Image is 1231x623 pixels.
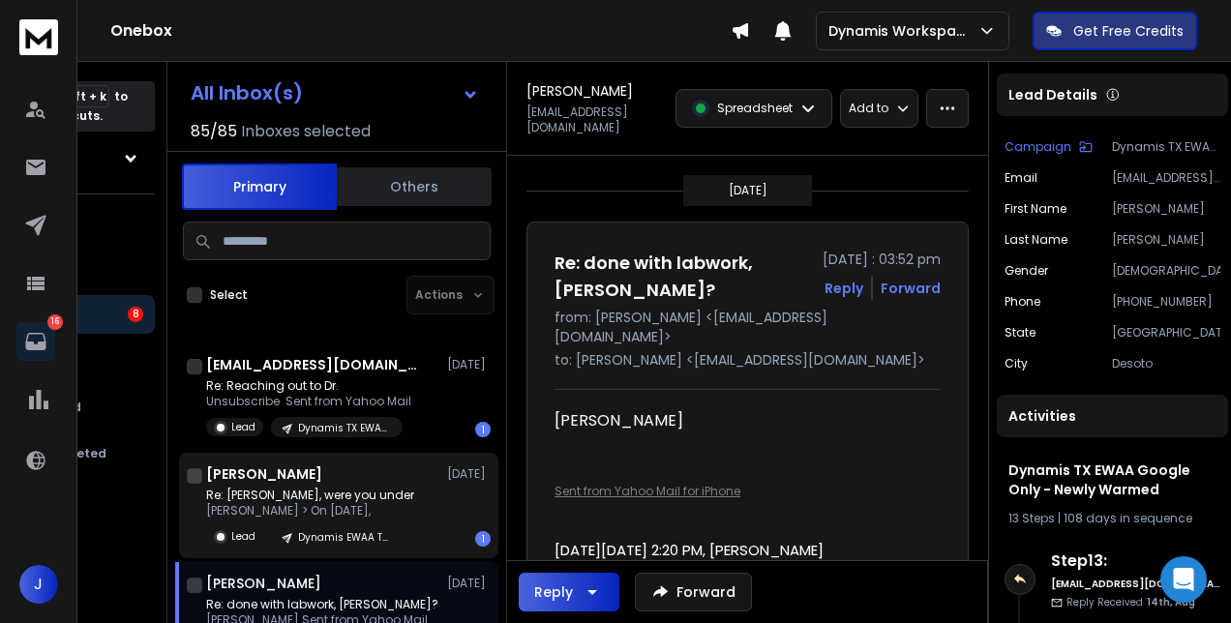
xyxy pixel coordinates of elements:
h1: Dynamis TX EWAA Google Only - Newly Warmed [1008,460,1216,499]
button: Get Free Credits [1033,12,1197,50]
p: [DATE] [729,183,767,198]
p: Re: done with labwork, [PERSON_NAME]? [206,597,438,612]
p: Lead Details [1008,85,1097,104]
button: Forward [635,573,752,611]
p: [EMAIL_ADDRESS][DOMAIN_NAME] [526,104,664,135]
p: Last Name [1005,232,1067,248]
p: Unsubscribe Sent from Yahoo Mail [206,394,411,409]
p: [DATE] : 03:52 pm [823,250,941,269]
p: First Name [1005,201,1066,217]
h6: [EMAIL_ADDRESS][DOMAIN_NAME] [1051,577,1220,591]
p: [DATE] [447,576,491,591]
div: 1 [475,531,491,547]
p: 16 [47,314,63,330]
h1: [EMAIL_ADDRESS][DOMAIN_NAME] [206,355,419,374]
button: Reply [825,279,863,298]
p: Spreadsheet [717,101,793,116]
p: [GEOGRAPHIC_DATA] [1112,325,1220,341]
p: Dynamis Workspace [828,21,977,41]
div: Open Intercom Messenger [1160,556,1207,603]
p: [DATE] [447,357,491,372]
button: Reply [519,573,619,611]
h1: Onebox [110,19,731,43]
p: [PERSON_NAME] [1112,232,1220,248]
span: 108 days in sequence [1064,510,1192,526]
p: [DEMOGRAPHIC_DATA] [1112,263,1220,279]
p: Re: Reaching out to Dr. [206,378,411,394]
p: Add to [849,101,888,116]
p: State [1005,325,1036,341]
button: Others [337,165,492,208]
p: Dynamis TX EWAA Google Only - Newly Warmed [1112,139,1220,155]
div: Reply [534,582,573,602]
p: Campaign [1005,139,1071,155]
div: | [1008,511,1216,526]
p: Desoto [1112,356,1220,371]
p: [DATE][DATE] 2:20 PM, [PERSON_NAME] <[EMAIL_ADDRESS][DOMAIN_NAME]> wrote: [555,525,925,583]
img: logo [19,19,58,55]
p: [EMAIL_ADDRESS][DOMAIN_NAME] [1112,170,1220,186]
h1: [PERSON_NAME] [206,574,321,593]
p: to: [PERSON_NAME] <[EMAIL_ADDRESS][DOMAIN_NAME]> [555,350,941,370]
h1: Re: done with labwork, [PERSON_NAME]? [555,250,811,304]
p: [PHONE_NUMBER] [1112,294,1220,310]
p: from: [PERSON_NAME] <[EMAIL_ADDRESS][DOMAIN_NAME]> [555,308,941,346]
p: Phone [1005,294,1040,310]
p: Re: [PERSON_NAME], were you under [206,488,414,503]
div: 1 [475,422,491,437]
div: 8 [128,307,143,322]
p: Lead [231,420,255,434]
p: Lead [231,529,255,544]
label: Select [210,287,248,303]
p: City [1005,356,1028,371]
button: All Inbox(s) [175,74,495,112]
p: Dynamis EWAA TX OUTLOOK + OTHERs ESPS [298,530,391,545]
span: 85 / 85 [191,120,237,143]
div: Activities [997,395,1228,437]
span: 14th, Aug [1147,595,1195,609]
p: [DATE] [447,466,491,482]
p: [PERSON_NAME] [1112,201,1220,217]
div: Forward [881,279,941,298]
a: Sent from Yahoo Mail for iPhone [555,483,740,499]
h1: All Inbox(s) [191,83,303,103]
button: J [19,565,58,604]
p: Dynamis TX EWAA Google Only - Newly Warmed [298,421,391,435]
p: Get Free Credits [1073,21,1184,41]
span: 13 Steps [1008,510,1055,526]
button: Campaign [1005,139,1093,155]
h6: Step 13 : [1051,549,1220,573]
h1: [PERSON_NAME] [206,464,322,484]
p: Email [1005,170,1037,186]
a: 16 [16,322,55,361]
button: Primary [182,163,337,210]
h1: [PERSON_NAME] [526,81,633,101]
p: Gender [1005,263,1048,279]
h3: Inboxes selected [241,120,371,143]
p: [PERSON_NAME] > On [DATE], [206,503,414,519]
p: Reply Received [1066,595,1195,609]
